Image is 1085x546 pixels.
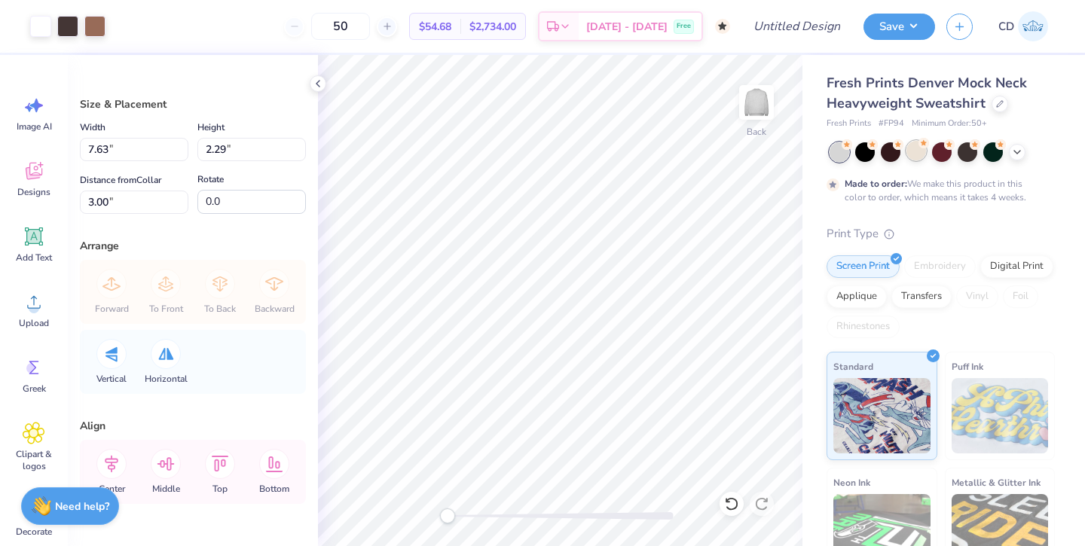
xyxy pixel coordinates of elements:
[827,285,887,308] div: Applique
[827,117,871,130] span: Fresh Prints
[80,96,306,112] div: Size & Placement
[17,186,50,198] span: Designs
[833,378,931,453] img: Standard
[998,18,1014,35] span: CD
[152,483,180,495] span: Middle
[23,383,46,395] span: Greek
[17,120,52,133] span: Image AI
[311,13,370,40] input: – –
[419,19,451,35] span: $54.68
[586,19,668,35] span: [DATE] - [DATE]
[80,118,105,136] label: Width
[833,358,873,374] span: Standard
[96,373,127,385] span: Vertical
[863,14,935,40] button: Save
[879,117,904,130] span: # FP94
[440,508,455,523] div: Accessibility label
[145,373,188,385] span: Horizontal
[197,118,225,136] label: Height
[677,21,691,32] span: Free
[845,177,1030,204] div: We make this product in this color to order, which means it takes 4 weeks.
[980,255,1053,278] div: Digital Print
[469,19,516,35] span: $2,734.00
[827,74,1027,112] span: Fresh Prints Denver Mock Neck Heavyweight Sweatshirt
[833,474,870,490] span: Neon Ink
[80,238,306,254] div: Arrange
[827,316,900,338] div: Rhinestones
[16,526,52,538] span: Decorate
[99,483,125,495] span: Center
[1003,285,1038,308] div: Foil
[956,285,998,308] div: Vinyl
[212,483,228,495] span: Top
[9,448,59,472] span: Clipart & logos
[827,255,900,278] div: Screen Print
[845,178,907,190] strong: Made to order:
[952,378,1049,453] img: Puff Ink
[1018,11,1048,41] img: Cate Duffer
[952,358,983,374] span: Puff Ink
[19,317,49,329] span: Upload
[891,285,952,308] div: Transfers
[747,125,766,139] div: Back
[55,499,109,514] strong: Need help?
[80,418,306,434] div: Align
[741,11,852,41] input: Untitled Design
[827,225,1055,242] div: Print Type
[952,474,1041,490] span: Metallic & Glitter Ink
[259,483,289,495] span: Bottom
[16,252,52,264] span: Add Text
[992,11,1055,41] a: CD
[80,171,161,189] label: Distance from Collar
[741,87,772,117] img: Back
[912,117,987,130] span: Minimum Order: 50 +
[904,255,976,278] div: Embroidery
[197,170,224,188] label: Rotate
